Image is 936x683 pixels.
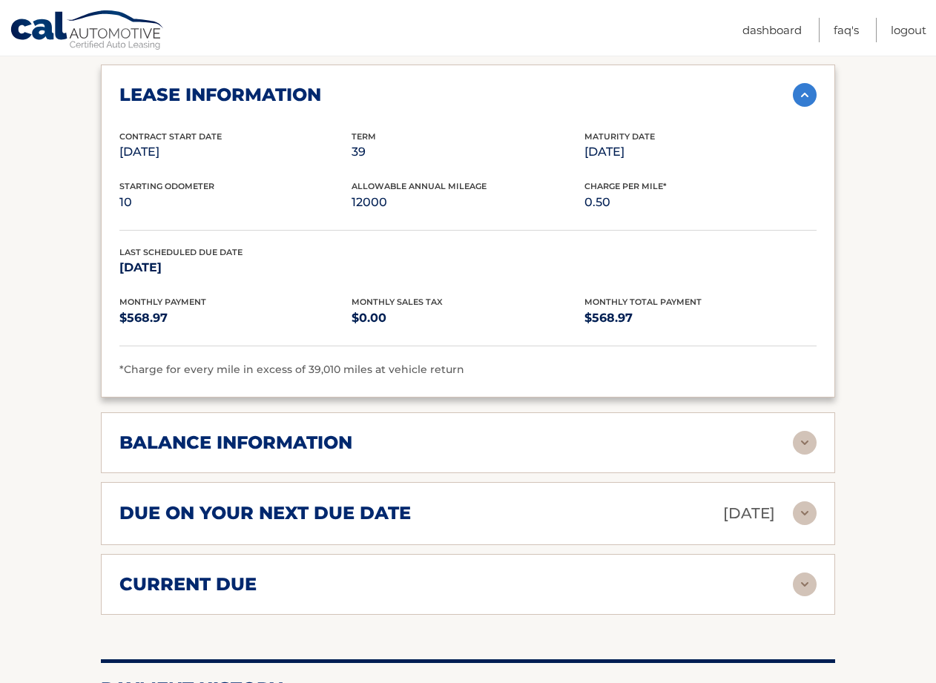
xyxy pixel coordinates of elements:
[584,142,817,162] p: [DATE]
[793,501,817,525] img: accordion-rest.svg
[793,431,817,455] img: accordion-rest.svg
[584,297,702,307] span: Monthly Total Payment
[119,131,222,142] span: Contract Start Date
[793,83,817,107] img: accordion-active.svg
[119,573,257,595] h2: current due
[10,10,165,53] a: Cal Automotive
[119,192,352,213] p: 10
[119,297,206,307] span: Monthly Payment
[584,181,667,191] span: Charge Per Mile*
[119,257,352,278] p: [DATE]
[891,18,926,42] a: Logout
[584,192,817,213] p: 0.50
[352,131,376,142] span: Term
[352,308,584,329] p: $0.00
[352,192,584,213] p: 12000
[793,573,817,596] img: accordion-rest.svg
[119,308,352,329] p: $568.97
[119,432,352,454] h2: balance information
[723,501,775,527] p: [DATE]
[119,181,214,191] span: Starting Odometer
[119,247,243,257] span: Last Scheduled Due Date
[834,18,859,42] a: FAQ's
[352,142,584,162] p: 39
[584,308,817,329] p: $568.97
[352,181,487,191] span: Allowable Annual Mileage
[584,131,655,142] span: Maturity Date
[742,18,802,42] a: Dashboard
[119,142,352,162] p: [DATE]
[119,84,321,106] h2: lease information
[352,297,443,307] span: Monthly Sales Tax
[119,502,411,524] h2: due on your next due date
[119,363,464,376] span: *Charge for every mile in excess of 39,010 miles at vehicle return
